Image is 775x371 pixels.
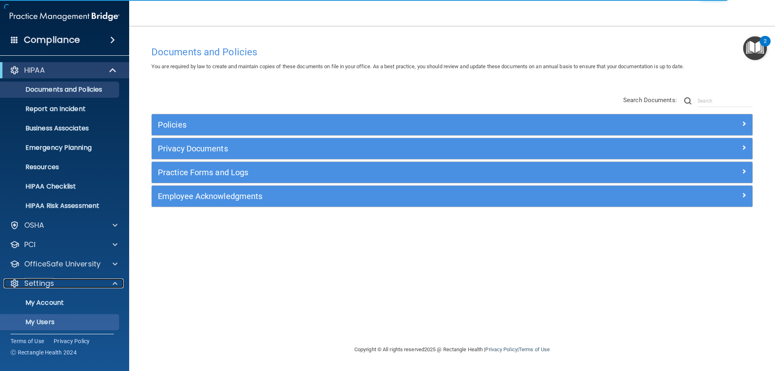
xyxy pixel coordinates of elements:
[697,95,753,107] input: Search
[5,318,115,326] p: My Users
[10,348,77,356] span: Ⓒ Rectangle Health 2024
[5,105,115,113] p: Report an Incident
[24,220,44,230] p: OSHA
[158,118,746,131] a: Policies
[158,168,596,177] h5: Practice Forms and Logs
[158,142,746,155] a: Privacy Documents
[10,337,44,345] a: Terms of Use
[5,86,115,94] p: Documents and Policies
[684,97,691,105] img: ic-search.3b580494.png
[158,192,596,201] h5: Employee Acknowledgments
[158,120,596,129] h5: Policies
[54,337,90,345] a: Privacy Policy
[24,240,36,249] p: PCI
[10,240,117,249] a: PCI
[743,36,767,60] button: Open Resource Center, 2 new notifications
[158,144,596,153] h5: Privacy Documents
[5,163,115,171] p: Resources
[10,8,119,25] img: PMB logo
[24,65,45,75] p: HIPAA
[764,41,767,52] div: 2
[485,346,517,352] a: Privacy Policy
[623,96,677,104] span: Search Documents:
[305,337,599,363] div: Copyright © All rights reserved 2025 @ Rectangle Health | |
[151,63,684,69] span: You are required by law to create and maintain copies of these documents on file in your office. ...
[5,182,115,191] p: HIPAA Checklist
[24,279,54,288] p: Settings
[158,166,746,179] a: Practice Forms and Logs
[5,144,115,152] p: Emergency Planning
[24,34,80,46] h4: Compliance
[635,314,765,346] iframe: Drift Widget Chat Controller
[151,47,753,57] h4: Documents and Policies
[10,279,117,288] a: Settings
[10,259,117,269] a: OfficeSafe University
[5,299,115,307] p: My Account
[5,202,115,210] p: HIPAA Risk Assessment
[519,346,550,352] a: Terms of Use
[5,124,115,132] p: Business Associates
[10,65,117,75] a: HIPAA
[158,190,746,203] a: Employee Acknowledgments
[24,259,101,269] p: OfficeSafe University
[10,220,117,230] a: OSHA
